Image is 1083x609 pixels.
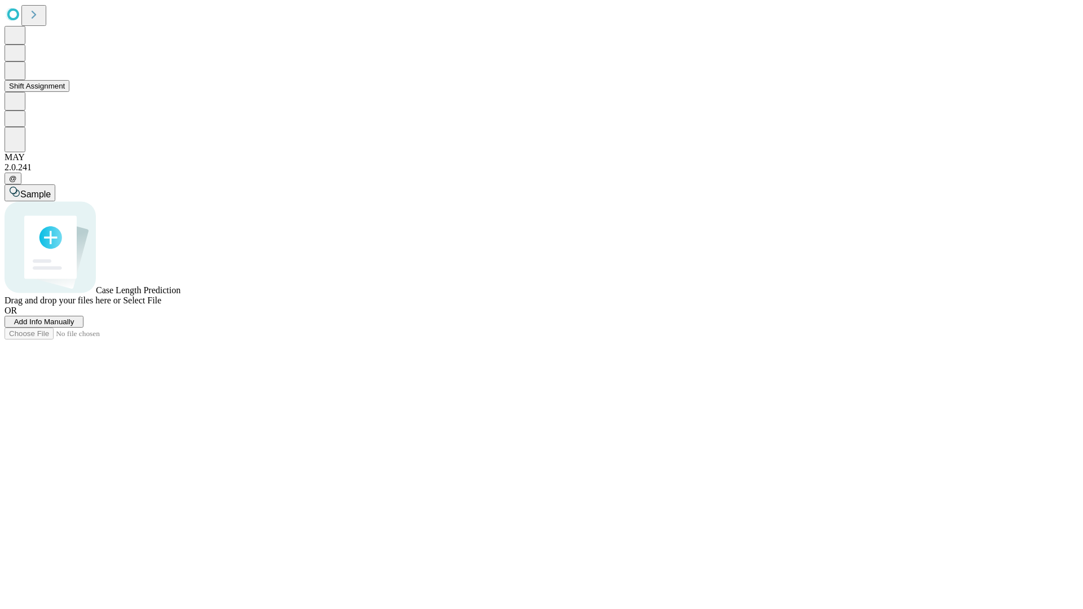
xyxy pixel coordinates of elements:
[123,295,161,305] span: Select File
[9,174,17,183] span: @
[5,184,55,201] button: Sample
[96,285,180,295] span: Case Length Prediction
[5,173,21,184] button: @
[5,306,17,315] span: OR
[5,162,1078,173] div: 2.0.241
[5,80,69,92] button: Shift Assignment
[14,317,74,326] span: Add Info Manually
[20,189,51,199] span: Sample
[5,316,83,328] button: Add Info Manually
[5,152,1078,162] div: MAY
[5,295,121,305] span: Drag and drop your files here or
